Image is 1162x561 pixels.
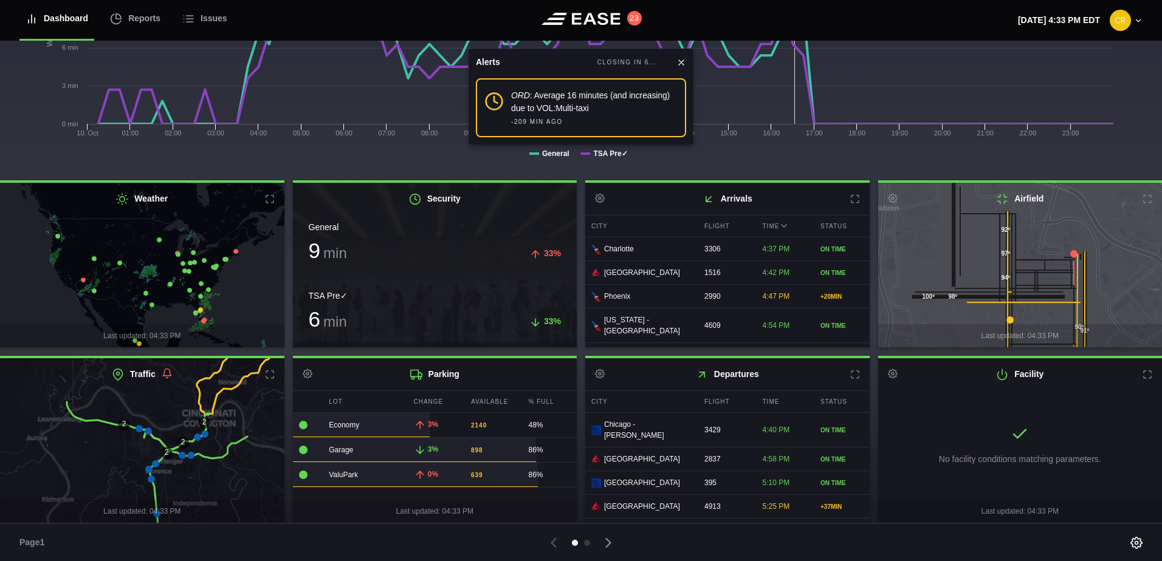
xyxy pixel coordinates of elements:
div: ON TIME [820,245,864,254]
tspan: 3 min [62,82,78,89]
span: Charlotte [604,243,634,254]
div: Available [465,391,520,412]
div: ON TIME [820,455,864,464]
div: 2 [177,437,189,449]
text: 16:00 [763,129,780,137]
div: ON TIME [820,478,864,488]
div: Change [408,391,462,412]
b: 639 [471,471,483,480]
span: ValuPark [329,471,358,479]
span: 33% [544,316,561,326]
text: 04:00 [250,129,267,137]
p: No facility conditions matching parameters. [939,453,1101,466]
h3: 9 [309,240,347,261]
text: 21:00 [977,129,994,137]
div: ON TIME [820,426,864,435]
span: 0% [428,470,438,478]
span: 4:40 PM [763,426,790,434]
div: + 20 MIN [820,292,864,301]
span: 4:47 PM [763,292,790,301]
div: 2837 [698,447,754,471]
text: 08:00 [421,129,438,137]
div: 2 [160,447,173,459]
text: 23:00 [1062,129,1079,137]
span: 3% [428,445,438,454]
div: City [585,216,695,237]
span: 5:10 PM [763,478,790,487]
text: 05:00 [293,129,310,137]
b: 2140 [471,421,487,430]
text: 03:00 [207,129,224,137]
div: 2 [198,416,210,429]
div: % Full [523,391,577,412]
div: TSA Pre✓ [309,290,562,302]
div: 395 [698,471,754,494]
tspan: Wait Times [46,11,54,47]
text: 15:00 [720,129,737,137]
button: 23 [627,11,642,25]
div: Flight [698,391,754,412]
tspan: 0 min [62,120,78,127]
text: 20:00 [934,129,951,137]
span: min [323,313,347,330]
text: 19:00 [892,129,909,137]
span: [GEOGRAPHIC_DATA] [604,501,680,512]
span: 4:58 PM [763,455,790,463]
span: 4:42 PM [763,268,790,277]
span: [GEOGRAPHIC_DATA] [604,477,680,488]
div: Time [757,216,812,237]
span: 33% [544,248,561,258]
h2: Arrivals [585,183,870,215]
span: Economy [329,421,359,429]
div: -209 MIN AGO [511,117,563,126]
div: Last updated: 04:33 PM [293,342,577,365]
p: [DATE] 4:33 PM EDT [1018,14,1100,27]
div: 86% [529,469,571,480]
text: 18:00 [848,129,865,137]
img: 406638f3c0fe4d3bef1f3aeef3a0b63f [1110,10,1131,31]
div: 2990 [698,285,754,308]
div: : Average 16 minutes (and increasing) due to VOL:Multi-taxi [511,89,678,115]
div: 2 [118,418,130,430]
div: ON TIME [820,321,864,330]
div: ON TIME [820,268,864,277]
text: 06:00 [335,129,352,137]
div: Time [757,391,812,412]
div: 4913 [698,495,754,518]
h2: Security [293,183,577,215]
div: CLOSING IN 6... [597,58,657,67]
div: 3429 [698,418,754,441]
span: [GEOGRAPHIC_DATA] [604,454,680,464]
div: General [309,221,562,234]
span: 3% [428,420,438,429]
h2: Parking [293,358,577,390]
div: Lot [323,391,404,412]
span: 4:54 PM [763,321,790,330]
span: Garage [329,446,353,454]
div: 48% [529,420,571,430]
b: 898 [471,446,483,455]
span: min [323,245,347,261]
div: 1516 [698,261,754,284]
span: [US_STATE] - [GEOGRAPHIC_DATA] [604,314,689,336]
div: 3306 [698,237,754,260]
div: Last updated: 04:33 PM [293,500,577,523]
div: 2030 [698,343,754,366]
text: 02:00 [165,129,182,137]
text: 22:00 [1020,129,1037,137]
span: 4:37 PM [763,245,790,253]
div: Status [814,391,870,412]
span: Phoenix [604,291,630,302]
div: Alerts [476,56,500,69]
text: 09:00 [464,129,481,137]
div: + 37 MIN [820,502,864,511]
span: Chicago - [PERSON_NAME] [604,419,689,441]
span: Page 1 [19,536,50,549]
h2: Departures [585,358,870,390]
div: 4609 [698,314,754,337]
tspan: General [542,149,569,158]
tspan: 10. Oct [77,129,98,137]
span: [GEOGRAPHIC_DATA] [604,267,680,278]
span: 5:25 PM [763,502,790,511]
tspan: TSA Pre✓ [593,149,627,158]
